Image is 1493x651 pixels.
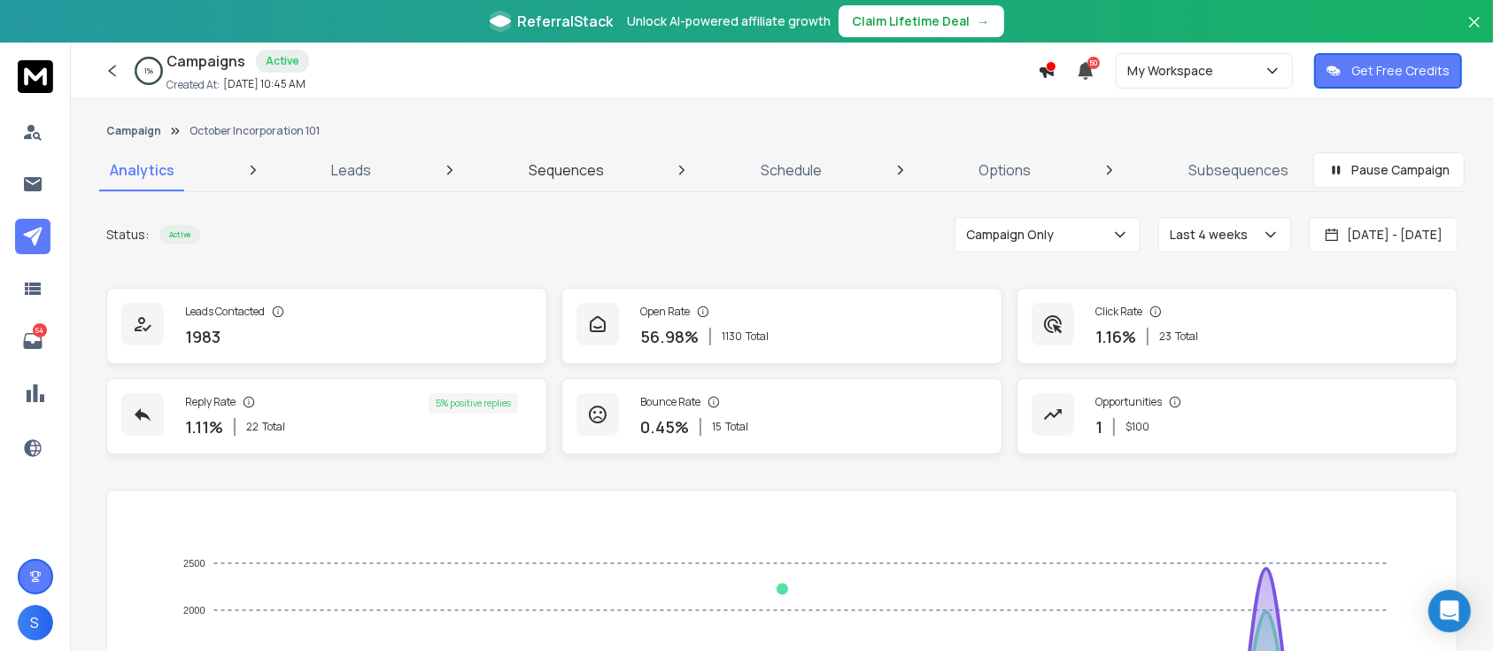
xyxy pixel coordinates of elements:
a: Bounce Rate0.45%15Total [561,378,1002,454]
span: 1130 [722,329,742,344]
p: Unlock AI-powered affiliate growth [628,12,832,30]
div: Active [159,225,200,244]
p: Reply Rate [185,395,236,409]
p: Options [979,159,1032,181]
button: S [18,605,53,640]
p: My Workspace [1127,62,1220,80]
span: Total [746,329,769,344]
p: 1 % [144,66,153,76]
p: Bounce Rate [640,395,700,409]
span: 23 [1159,329,1172,344]
p: Leads Contacted [185,305,265,319]
p: Leads [331,159,371,181]
a: Schedule [750,149,832,191]
p: Get Free Credits [1351,62,1450,80]
p: Subsequences [1188,159,1288,181]
a: Sequences [518,149,615,191]
p: $ 100 [1126,420,1149,434]
p: Sequences [529,159,604,181]
button: Claim Lifetime Deal→ [839,5,1004,37]
span: Total [262,420,285,434]
a: Reply Rate1.11%22Total5% positive replies [106,378,547,454]
p: Analytics [110,159,174,181]
button: [DATE] - [DATE] [1309,217,1458,252]
a: Subsequences [1178,149,1299,191]
p: Click Rate [1095,305,1142,319]
span: 22 [246,420,259,434]
p: 0.45 % [640,415,689,439]
p: Opportunities [1095,395,1162,409]
p: October Incorporation 101 [190,124,320,138]
a: Click Rate1.16%23Total [1017,288,1458,364]
button: Pause Campaign [1313,152,1465,188]
div: Open Intercom Messenger [1428,590,1471,632]
tspan: 2000 [183,605,205,616]
p: 1.11 % [185,415,223,439]
span: Total [725,420,748,434]
h1: Campaigns [166,50,245,72]
tspan: 2500 [183,558,205,569]
div: Active [256,50,309,73]
p: Created At: [166,78,220,92]
a: Leads [321,149,382,191]
button: Get Free Credits [1314,53,1462,89]
button: Close banner [1463,11,1486,53]
a: Leads Contacted1983 [106,288,547,364]
span: ReferralStack [518,11,614,32]
span: Total [1175,329,1198,344]
a: Opportunities1$100 [1017,378,1458,454]
p: 1 [1095,415,1102,439]
a: Analytics [99,149,185,191]
p: 1.16 % [1095,324,1136,349]
p: Status: [106,226,149,244]
a: Options [969,149,1042,191]
span: → [978,12,990,30]
p: 54 [33,323,47,337]
p: 56.98 % [640,324,699,349]
a: 54 [15,323,50,359]
div: 5 % positive replies [429,393,518,414]
p: Open Rate [640,305,690,319]
p: [DATE] 10:45 AM [223,77,306,91]
span: 50 [1087,57,1100,69]
p: 1983 [185,324,220,349]
a: Open Rate56.98%1130Total [561,288,1002,364]
p: Schedule [761,159,822,181]
button: Campaign [106,124,161,138]
span: 15 [712,420,722,434]
p: Last 4 weeks [1170,226,1255,244]
p: Campaign Only [966,226,1061,244]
